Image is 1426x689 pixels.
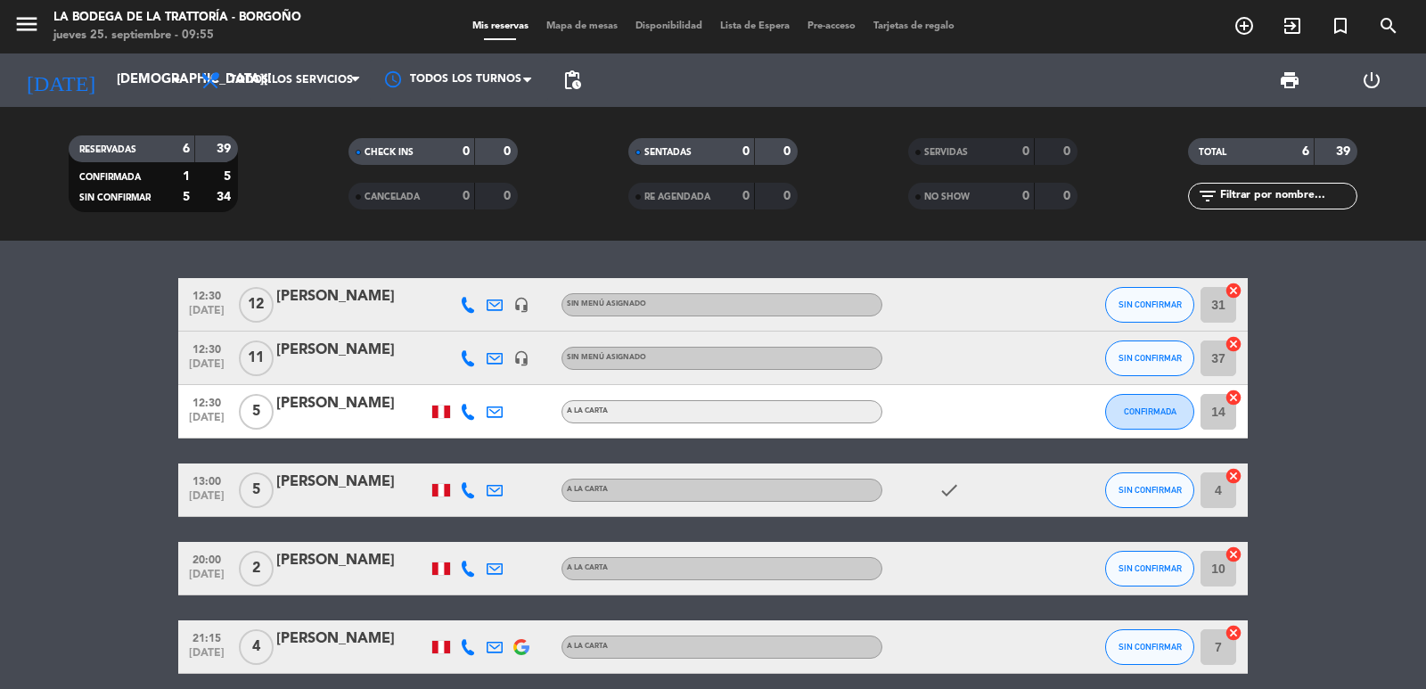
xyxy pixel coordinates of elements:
[183,191,190,203] strong: 5
[463,145,470,158] strong: 0
[1282,15,1303,37] i: exit_to_app
[1378,15,1399,37] i: search
[513,297,529,313] i: headset_mic
[1302,145,1309,158] strong: 6
[224,170,234,183] strong: 5
[230,74,353,86] span: Todos los servicios
[644,148,692,157] span: SENTADAS
[1105,629,1194,665] button: SIN CONFIRMAR
[924,193,970,201] span: NO SHOW
[1199,148,1226,157] span: TOTAL
[513,639,529,655] img: google-logo.png
[53,27,301,45] div: jueves 25. septiembre - 09:55
[79,145,136,154] span: RESERVADAS
[1225,282,1242,299] i: cancel
[183,143,190,155] strong: 6
[1063,190,1074,202] strong: 0
[13,11,40,44] button: menu
[1225,467,1242,485] i: cancel
[239,287,274,323] span: 12
[938,480,960,501] i: check
[1105,472,1194,508] button: SIN CONFIRMAR
[1119,563,1182,573] span: SIN CONFIRMAR
[276,471,428,494] div: [PERSON_NAME]
[365,193,420,201] span: CANCELADA
[184,412,229,432] span: [DATE]
[184,647,229,668] span: [DATE]
[1124,406,1176,416] span: CONFIRMADA
[1331,53,1413,107] div: LOG OUT
[567,300,646,308] span: Sin menú asignado
[1233,15,1255,37] i: add_circle_outline
[239,472,274,508] span: 5
[1225,389,1242,406] i: cancel
[184,470,229,490] span: 13:00
[276,392,428,415] div: [PERSON_NAME]
[217,191,234,203] strong: 34
[1105,340,1194,376] button: SIN CONFIRMAR
[1218,186,1356,206] input: Filtrar por nombre...
[711,21,799,31] span: Lista de Espera
[567,643,608,650] span: A la carta
[1197,185,1218,207] i: filter_list
[504,145,514,158] strong: 0
[184,358,229,379] span: [DATE]
[783,190,794,202] strong: 0
[184,391,229,412] span: 12:30
[627,21,711,31] span: Disponibilidad
[13,11,40,37] i: menu
[276,285,428,308] div: [PERSON_NAME]
[644,193,710,201] span: RE AGENDADA
[276,549,428,572] div: [PERSON_NAME]
[567,564,608,571] span: A la carta
[567,407,608,414] span: A la carta
[53,9,301,27] div: La Bodega de la Trattoría - Borgoño
[184,627,229,647] span: 21:15
[239,629,274,665] span: 4
[463,190,470,202] strong: 0
[1022,145,1029,158] strong: 0
[742,145,750,158] strong: 0
[1279,70,1300,91] span: print
[79,193,151,202] span: SIN CONFIRMAR
[1119,485,1182,495] span: SIN CONFIRMAR
[1336,145,1354,158] strong: 39
[79,173,141,182] span: CONFIRMADA
[742,190,750,202] strong: 0
[513,350,529,366] i: headset_mic
[799,21,865,31] span: Pre-acceso
[166,70,187,91] i: arrow_drop_down
[567,354,646,361] span: Sin menú asignado
[1105,394,1194,430] button: CONFIRMADA
[463,21,537,31] span: Mis reservas
[1225,335,1242,353] i: cancel
[1119,642,1182,652] span: SIN CONFIRMAR
[184,284,229,305] span: 12:30
[13,61,108,100] i: [DATE]
[1119,299,1182,309] span: SIN CONFIRMAR
[276,627,428,651] div: [PERSON_NAME]
[184,490,229,511] span: [DATE]
[184,305,229,325] span: [DATE]
[567,486,608,493] span: A la carta
[239,394,274,430] span: 5
[504,190,514,202] strong: 0
[1225,545,1242,563] i: cancel
[1330,15,1351,37] i: turned_in_not
[365,148,414,157] span: CHECK INS
[1105,287,1194,323] button: SIN CONFIRMAR
[1022,190,1029,202] strong: 0
[1225,624,1242,642] i: cancel
[183,170,190,183] strong: 1
[924,148,968,157] span: SERVIDAS
[1105,551,1194,586] button: SIN CONFIRMAR
[239,551,274,586] span: 2
[537,21,627,31] span: Mapa de mesas
[1119,353,1182,363] span: SIN CONFIRMAR
[184,569,229,589] span: [DATE]
[865,21,963,31] span: Tarjetas de regalo
[276,339,428,362] div: [PERSON_NAME]
[217,143,234,155] strong: 39
[239,340,274,376] span: 11
[1361,70,1382,91] i: power_settings_new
